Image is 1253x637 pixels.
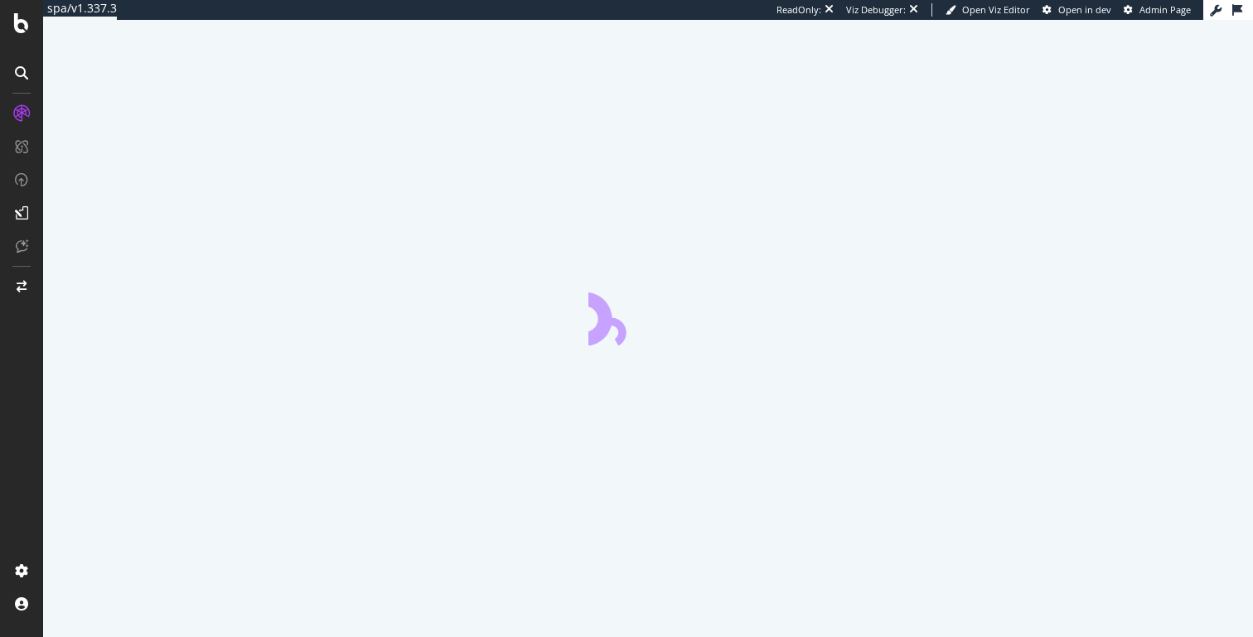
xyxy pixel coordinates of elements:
[1139,3,1191,16] span: Admin Page
[1124,3,1191,17] a: Admin Page
[588,286,708,345] div: animation
[846,3,906,17] div: Viz Debugger:
[946,3,1030,17] a: Open Viz Editor
[1043,3,1111,17] a: Open in dev
[776,3,821,17] div: ReadOnly:
[962,3,1030,16] span: Open Viz Editor
[1058,3,1111,16] span: Open in dev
